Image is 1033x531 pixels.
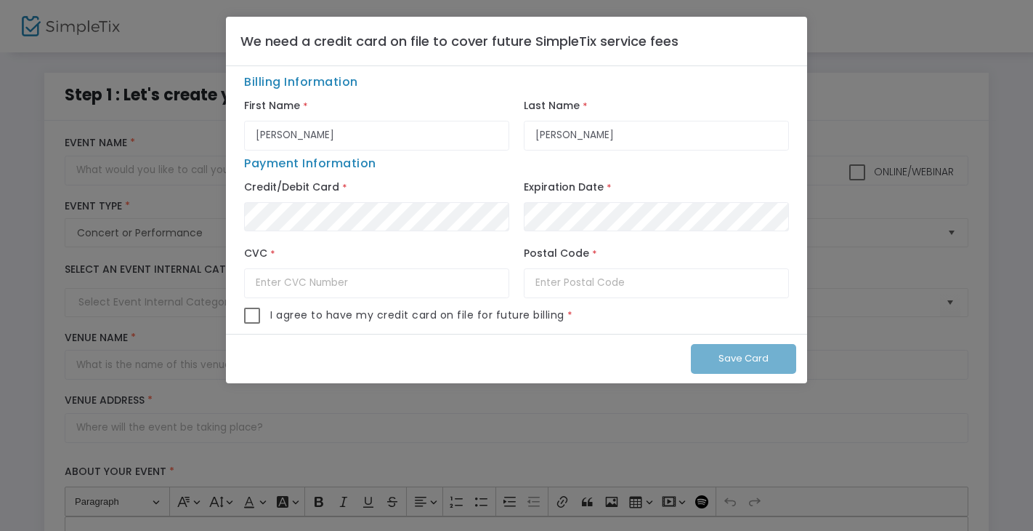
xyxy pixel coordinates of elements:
input: First Name [244,121,509,151]
label: CVC [244,244,267,264]
input: Enter CVC Number [244,268,509,298]
label: Expiration Date [524,177,604,198]
span: I agree to have my credit card on file for future billing [270,308,564,323]
span: Payment Information [244,155,376,172]
label: Last Name [524,96,580,116]
input: Enter Postal Code [524,268,789,298]
label: Postal Code [524,244,589,264]
span: Billing Information [237,73,796,96]
h4: We need a credit card on file to cover future SimpleTix service fees [240,31,678,51]
input: Last Name [524,121,789,151]
label: Credit/Debit Card [244,177,339,198]
label: First Name [244,96,300,116]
